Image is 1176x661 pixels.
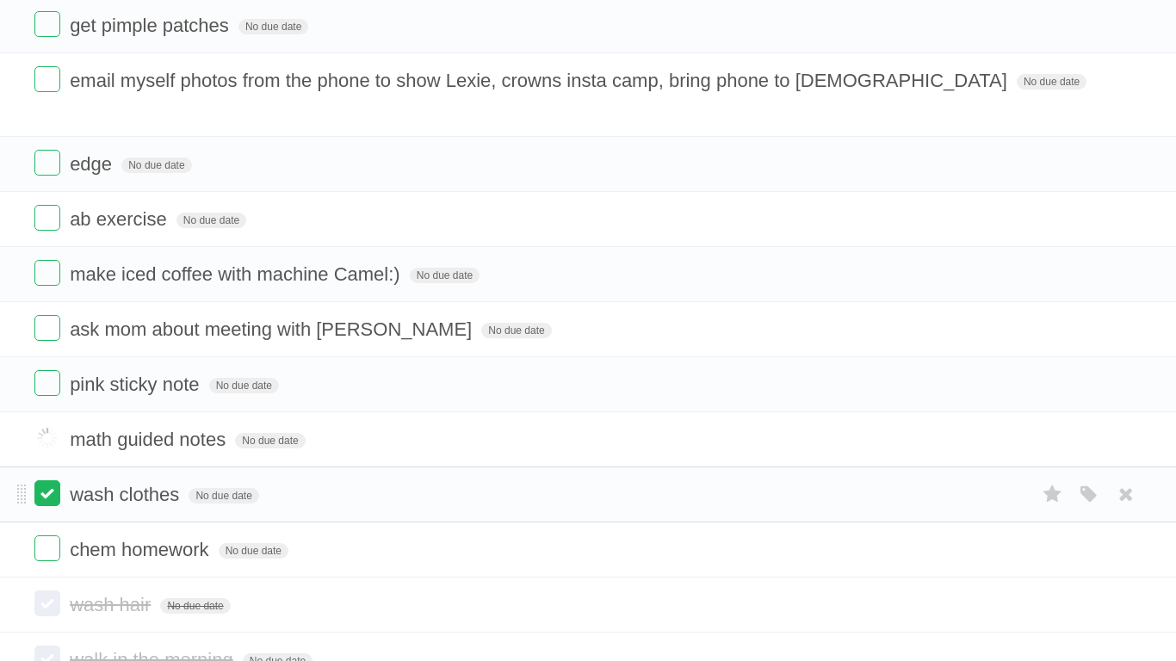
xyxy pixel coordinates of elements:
span: pink sticky note [70,374,203,395]
span: chem homework [70,539,213,560]
span: No due date [219,543,288,559]
label: Star task [1037,480,1069,509]
label: Done [34,590,60,616]
label: Done [34,315,60,341]
span: edge [70,153,116,175]
label: Done [34,370,60,396]
label: Done [34,480,60,506]
label: Done [34,425,60,451]
label: Done [34,205,60,231]
span: ask mom about meeting with [PERSON_NAME] [70,318,476,340]
span: No due date [481,323,551,338]
span: No due date [176,213,246,228]
label: Done [34,11,60,37]
span: No due date [121,158,191,173]
span: No due date [235,433,305,448]
span: No due date [209,378,279,393]
span: No due date [1017,74,1086,90]
span: No due date [189,488,258,503]
span: No due date [410,268,480,283]
span: math guided notes [70,429,230,450]
span: make iced coffee with machine Camel:) [70,263,405,285]
span: get pimple patches [70,15,233,36]
span: wash clothes [70,484,183,505]
label: Done [34,260,60,286]
span: wash hair [70,594,155,615]
label: Done [34,535,60,561]
span: No due date [238,19,308,34]
label: Done [34,66,60,92]
label: Done [34,150,60,176]
span: ab exercise [70,208,171,230]
span: email myself photos from the phone to show Lexie, crowns insta camp, bring phone to [DEMOGRAPHIC_... [70,70,1012,91]
span: No due date [160,598,230,614]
